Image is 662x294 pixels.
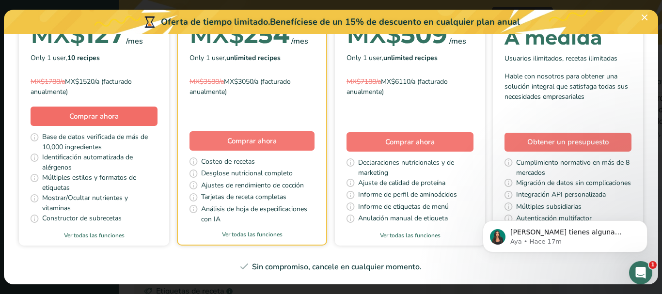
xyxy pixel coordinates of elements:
[347,20,401,49] span: MX$
[189,20,244,49] span: MX$
[42,193,158,213] span: Mostrar/Ocultar nutrientes y vitaminas
[201,168,293,180] span: Desglose nutricional completo
[504,71,631,102] div: Hable con nosotros para obtener una solución integral que satisfaga todas sus necesidades empresa...
[347,77,473,97] div: MX$6110/a (facturado anualmente)
[189,53,281,63] span: Only 1 user,
[358,201,449,214] span: Informe de etiquetas de menú
[629,261,652,284] iframe: Intercom live chat
[527,137,609,148] span: Obtener un presupuesto
[189,25,289,45] div: 254
[385,137,435,147] span: Comprar ahora
[347,132,473,152] button: Comprar ahora
[189,131,315,151] button: Comprar ahora
[31,20,85,49] span: MX$
[504,53,617,63] span: Usuarios ilimitados, recetas ilimitadas
[358,189,457,201] span: Informe de perfil de aminoácidos
[67,53,100,62] b: 10 recipes
[358,213,448,225] span: Anulación manual de etiqueta
[201,180,304,192] span: Ajustes de rendimiento de cocción
[383,53,438,62] b: unlimited recipes
[42,152,158,172] span: Identificación automatizada de alérgenos
[504,28,631,47] div: A medida
[31,77,158,97] div: MX$1520/a (facturado anualmente)
[201,192,286,204] span: Tarjetas de receta completas
[347,25,447,45] div: 509
[189,77,224,86] span: MX$3588/a
[126,35,143,47] div: /mes
[4,10,658,34] div: Oferta de tiempo limitado.
[69,111,119,121] span: Comprar ahora
[270,15,520,29] div: Benefíciese de un 15% de descuento en cualquier plan anual
[42,172,158,193] span: Múltiples estilos y formatos de etiquetas
[178,230,326,239] a: Ver todas las funciones
[335,231,485,240] a: Ver todas las funciones
[16,261,646,273] div: Sin compromiso, cancele en cualquier momento.
[516,189,606,201] span: Integración API personalizada
[189,77,315,97] div: MX$3050/a (facturado anualmente)
[516,178,631,190] span: Migración de datos sin complicaciones
[468,200,662,268] iframe: Intercom notifications mensaje
[201,204,315,224] span: Análisis de hoja de especificaciones con IA
[42,213,122,225] span: Constructor de subrecetas
[227,136,277,146] span: Comprar ahora
[358,157,473,178] span: Declaraciones nutricionales y de marketing
[504,133,631,152] a: Obtener un presupuesto
[31,25,124,45] div: 127
[649,261,657,269] span: 1
[31,77,65,86] span: MX$1788/a
[347,77,381,86] span: MX$7188/a
[31,107,158,126] button: Comprar ahora
[291,35,308,47] div: /mes
[201,156,255,169] span: Costeo de recetas
[347,53,438,63] span: Only 1 user,
[42,132,158,152] span: Base de datos verificada de más de 10,000 ingredientes
[19,231,169,240] a: Ver todas las funciones
[449,35,466,47] div: /mes
[358,178,445,190] span: Ajuste de calidad de proteína
[226,53,281,62] b: unlimited recipes
[516,157,631,178] span: Cumplimiento normativo en más de 8 mercados
[31,53,100,63] span: Only 1 user,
